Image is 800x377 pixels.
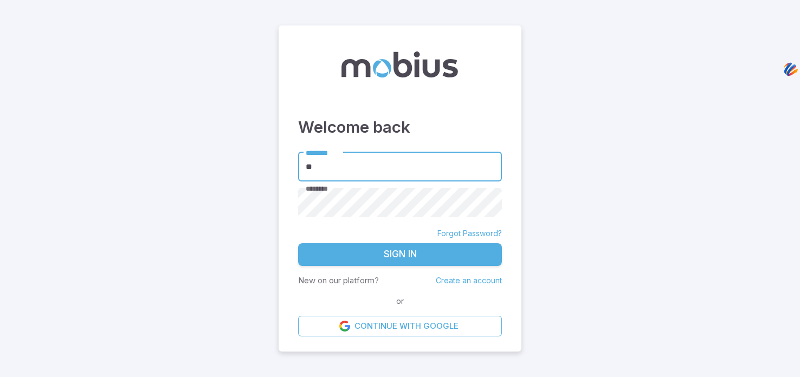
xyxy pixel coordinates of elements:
[298,243,502,266] button: Sign In
[437,228,502,239] a: Forgot Password?
[298,115,502,139] h3: Welcome back
[298,275,379,287] p: New on our platform?
[782,60,800,80] img: svg+xml;base64,PHN2ZyB3aWR0aD0iNDQiIGhlaWdodD0iNDQiIHZpZXdCb3g9IjAgMCA0NCA0NCIgZmlsbD0ibm9uZSIgeG...
[298,316,502,336] a: Continue with Google
[393,295,407,307] span: or
[436,276,502,285] a: Create an account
